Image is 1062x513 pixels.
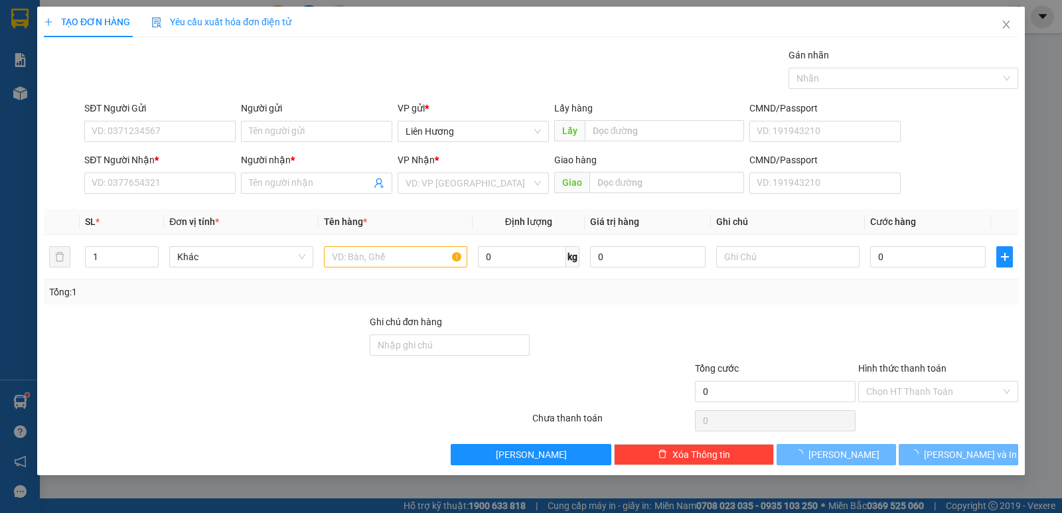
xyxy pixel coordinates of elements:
[695,363,739,374] span: Tổng cước
[451,444,611,465] button: [PERSON_NAME]
[370,317,443,327] label: Ghi chú đơn hàng
[988,7,1025,44] button: Close
[997,252,1012,262] span: plus
[658,449,667,460] span: delete
[406,121,541,141] span: Liên Hương
[49,285,411,299] div: Tổng: 1
[85,216,96,227] span: SL
[241,101,392,115] div: Người gửi
[1001,19,1012,30] span: close
[590,216,639,227] span: Giá trị hàng
[44,17,130,27] span: TẠO ĐƠN HÀNG
[84,153,236,167] div: SĐT Người Nhận
[590,246,706,267] input: 0
[505,216,552,227] span: Định lượng
[241,153,392,167] div: Người nhận
[151,17,291,27] span: Yêu cầu xuất hóa đơn điện tử
[749,101,901,115] div: CMND/Passport
[398,155,435,165] span: VP Nhận
[589,172,745,193] input: Dọc đường
[909,449,924,459] span: loading
[899,444,1018,465] button: [PERSON_NAME] và In
[614,444,774,465] button: deleteXóa Thông tin
[554,172,589,193] span: Giao
[370,334,530,356] input: Ghi chú đơn hàng
[496,447,567,462] span: [PERSON_NAME]
[749,153,901,167] div: CMND/Passport
[324,216,367,227] span: Tên hàng
[398,101,549,115] div: VP gửi
[554,155,597,165] span: Giao hàng
[996,246,1013,267] button: plus
[531,411,694,434] div: Chưa thanh toán
[44,17,53,27] span: plus
[789,50,829,60] label: Gán nhãn
[858,363,947,374] label: Hình thức thanh toán
[672,447,730,462] span: Xóa Thông tin
[585,120,745,141] input: Dọc đường
[870,216,916,227] span: Cước hàng
[711,209,865,235] th: Ghi chú
[566,246,579,267] span: kg
[177,247,305,267] span: Khác
[808,447,879,462] span: [PERSON_NAME]
[84,101,236,115] div: SĐT Người Gửi
[374,178,384,188] span: user-add
[169,216,219,227] span: Đơn vị tính
[777,444,896,465] button: [PERSON_NAME]
[151,17,162,28] img: icon
[49,246,70,267] button: delete
[716,246,860,267] input: Ghi Chú
[794,449,808,459] span: loading
[554,103,593,113] span: Lấy hàng
[554,120,585,141] span: Lấy
[324,246,467,267] input: VD: Bàn, Ghế
[924,447,1017,462] span: [PERSON_NAME] và In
